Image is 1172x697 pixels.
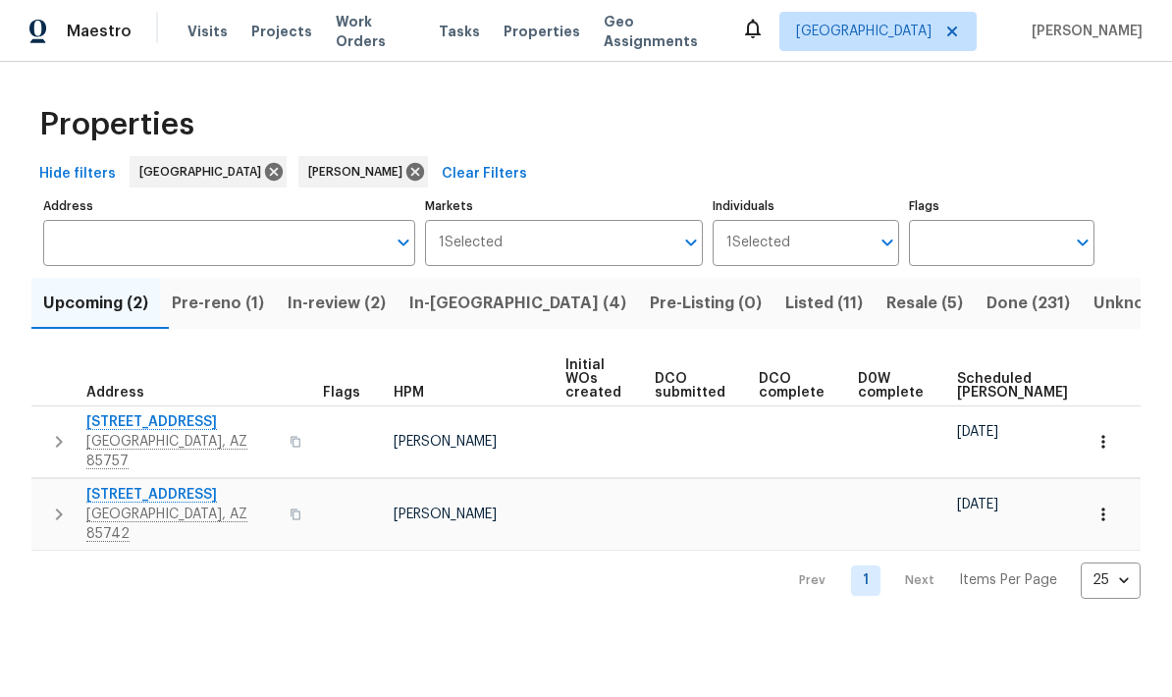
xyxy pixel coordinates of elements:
[759,372,825,400] span: DCO complete
[336,12,415,51] span: Work Orders
[986,290,1070,317] span: Done (231)
[308,162,410,182] span: [PERSON_NAME]
[251,22,312,41] span: Projects
[31,156,124,192] button: Hide filters
[43,290,148,317] span: Upcoming (2)
[604,12,718,51] span: Geo Assignments
[434,156,535,192] button: Clear Filters
[323,386,360,400] span: Flags
[858,372,924,400] span: D0W complete
[86,386,144,400] span: Address
[874,229,901,256] button: Open
[288,290,386,317] span: In-review (2)
[851,565,880,596] a: Goto page 1
[439,25,480,38] span: Tasks
[565,358,621,400] span: Initial WOs created
[39,162,116,187] span: Hide filters
[655,372,725,400] span: DCO submitted
[298,156,428,188] div: [PERSON_NAME]
[67,22,132,41] span: Maestro
[394,435,497,449] span: [PERSON_NAME]
[957,425,998,439] span: [DATE]
[139,162,269,182] span: [GEOGRAPHIC_DATA]
[1081,555,1141,606] div: 25
[409,290,626,317] span: In-[GEOGRAPHIC_DATA] (4)
[172,290,264,317] span: Pre-reno (1)
[130,156,287,188] div: [GEOGRAPHIC_DATA]
[390,229,417,256] button: Open
[886,290,963,317] span: Resale (5)
[726,235,790,251] span: 1 Selected
[780,563,1141,599] nav: Pagination Navigation
[957,498,998,511] span: [DATE]
[1024,22,1143,41] span: [PERSON_NAME]
[785,290,863,317] span: Listed (11)
[909,200,1094,212] label: Flags
[425,200,704,212] label: Markets
[442,162,527,187] span: Clear Filters
[394,508,497,521] span: [PERSON_NAME]
[959,570,1057,590] p: Items Per Page
[439,235,503,251] span: 1 Selected
[504,22,580,41] span: Properties
[43,200,415,212] label: Address
[650,290,762,317] span: Pre-Listing (0)
[677,229,705,256] button: Open
[1069,229,1096,256] button: Open
[957,372,1068,400] span: Scheduled [PERSON_NAME]
[187,22,228,41] span: Visits
[394,386,424,400] span: HPM
[713,200,898,212] label: Individuals
[39,115,194,134] span: Properties
[796,22,932,41] span: [GEOGRAPHIC_DATA]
